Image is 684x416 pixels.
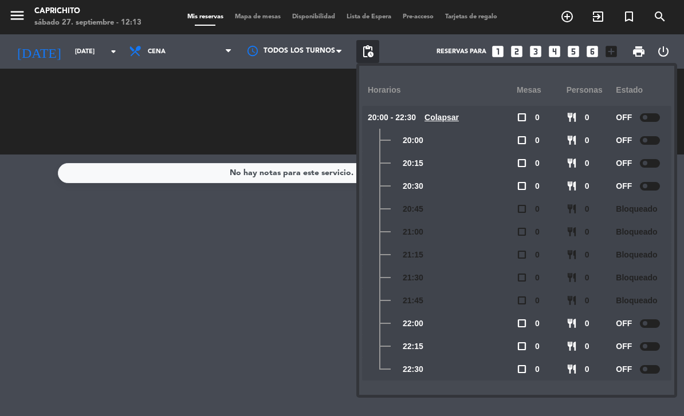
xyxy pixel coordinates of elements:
i: [DATE] [9,39,69,64]
span: 22:30 [403,363,423,376]
span: 0 [585,317,589,330]
span: Bloqueado [616,294,657,307]
u: Colapsar [424,113,459,122]
button: menu [9,7,26,28]
i: looks_6 [585,44,600,59]
span: 0 [535,203,540,216]
span: 0 [535,180,540,193]
span: 0 [585,363,589,376]
span: check_box_outline_blank [517,135,527,145]
span: RESERVAR MESA [552,7,583,26]
span: restaurant [567,204,577,214]
span: 0 [535,157,540,170]
span: check_box_outline_blank [517,249,527,260]
span: 0 [585,271,589,284]
span: OFF [616,317,632,330]
span: 0 [535,248,540,262]
span: 0 [535,294,540,307]
span: BUSCAR [644,7,675,26]
span: 21:15 [403,248,423,262]
span: check_box_outline_blank [517,272,527,283]
i: turned_in_not [622,10,636,23]
span: restaurant [567,158,577,168]
span: 22:00 [403,317,423,330]
span: Bloqueado [616,248,657,262]
span: 0 [585,294,589,307]
span: OFF [616,157,632,170]
span: 20:30 [403,180,423,193]
span: restaurant [567,227,577,237]
span: restaurant [567,295,577,306]
i: looks_3 [528,44,543,59]
span: 20:15 [403,157,423,170]
i: add_box [604,44,619,59]
span: 0 [535,271,540,284]
span: 0 [535,340,540,353]
span: 20:45 [403,203,423,216]
div: sábado 27. septiembre - 12:13 [34,17,141,29]
span: OFF [616,111,632,124]
span: 22:15 [403,340,423,353]
span: 21:30 [403,271,423,284]
span: 20:00 [403,134,423,147]
span: OFF [616,340,632,353]
span: restaurant [567,112,577,122]
div: No hay notas para este servicio. Haz clic para agregar una [230,167,455,180]
span: check_box_outline_blank [517,227,527,237]
span: 0 [585,340,589,353]
i: looks_5 [566,44,581,59]
i: looks_two [509,44,524,59]
div: LOG OUT [651,34,676,69]
span: check_box_outline_blank [517,295,527,306]
span: 0 [585,111,589,124]
span: OFF [616,180,632,193]
span: check_box_outline_blank [517,112,527,122]
span: restaurant [567,181,577,191]
span: Disponibilidad [286,14,341,20]
span: check_box_outline_blank [517,341,527,351]
span: 0 [535,317,540,330]
span: restaurant [567,364,577,374]
span: 21:45 [403,294,423,307]
i: looks_one [490,44,505,59]
div: Mesas [517,74,567,106]
span: 20:00 - 22:30 [368,111,416,124]
span: 0 [585,157,589,170]
span: print [632,45,646,58]
div: Estado [616,74,666,106]
span: check_box_outline_blank [517,364,527,374]
span: Bloqueado [616,271,657,284]
span: 0 [535,111,540,124]
span: restaurant [567,135,577,145]
span: check_box_outline_blank [517,318,527,328]
span: 0 [535,225,540,239]
i: add_circle_outline [560,10,574,23]
span: Tarjetas de regalo [439,14,503,20]
span: 0 [585,248,589,262]
span: Lista de Espera [341,14,397,20]
span: Reservas para [437,48,486,56]
span: 0 [535,134,540,147]
span: 0 [585,180,589,193]
span: Pre-acceso [397,14,439,20]
span: restaurant [567,341,577,351]
i: exit_to_app [591,10,605,23]
div: personas [567,74,616,106]
i: arrow_drop_down [107,45,120,58]
span: restaurant [567,318,577,328]
span: restaurant [567,272,577,283]
span: Bloqueado [616,203,657,216]
i: looks_4 [547,44,562,59]
span: pending_actions [361,45,375,58]
span: Mis reservas [182,14,229,20]
span: check_box_outline_blank [517,181,527,191]
span: Cena [148,48,166,56]
div: Horarios [368,74,517,106]
span: check_box_outline_blank [517,158,527,168]
i: search [653,10,667,23]
span: WALK IN [583,7,614,26]
span: Reserva especial [614,7,644,26]
span: 0 [535,363,540,376]
span: 0 [585,134,589,147]
span: 21:00 [403,225,423,239]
